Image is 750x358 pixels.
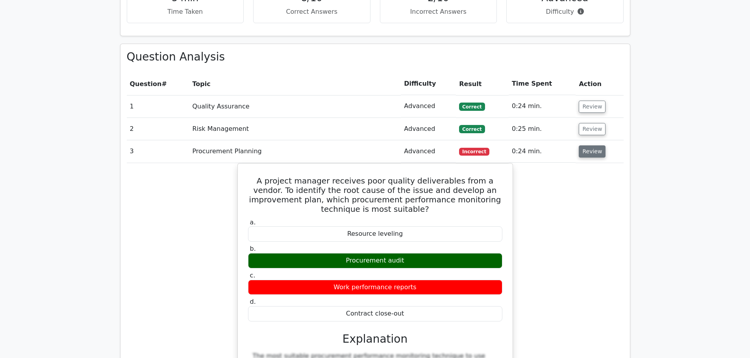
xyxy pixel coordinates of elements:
[579,123,606,135] button: Review
[248,280,502,295] div: Work performance reports
[401,118,456,140] td: Advanced
[127,73,189,95] th: #
[250,218,256,226] span: a.
[130,80,162,88] span: Question
[250,298,256,305] span: d.
[127,140,189,163] td: 3
[387,7,491,17] p: Incorrect Answers
[248,253,502,268] div: Procurement audit
[250,245,256,252] span: b.
[509,73,576,95] th: Time Spent
[459,103,485,110] span: Correct
[579,145,606,158] button: Review
[189,73,401,95] th: Topic
[127,50,624,64] h3: Question Analysis
[576,73,623,95] th: Action
[401,140,456,163] td: Advanced
[248,306,502,321] div: Contract close-out
[250,272,256,279] span: c.
[189,118,401,140] td: Risk Management
[401,73,456,95] th: Difficulty
[253,332,498,346] h3: Explanation
[247,176,503,214] h5: A project manager receives poor quality deliverables from a vendor. To identify the root cause of...
[127,95,189,117] td: 1
[579,101,606,113] button: Review
[127,118,189,140] td: 2
[459,148,489,156] span: Incorrect
[509,95,576,117] td: 0:24 min.
[248,226,502,242] div: Resource leveling
[509,118,576,140] td: 0:25 min.
[189,95,401,117] td: Quality Assurance
[509,140,576,163] td: 0:24 min.
[401,95,456,117] td: Advanced
[456,73,509,95] th: Result
[189,140,401,163] td: Procurement Planning
[133,7,237,17] p: Time Taken
[260,7,364,17] p: Correct Answers
[459,125,485,133] span: Correct
[513,7,617,17] p: Difficulty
